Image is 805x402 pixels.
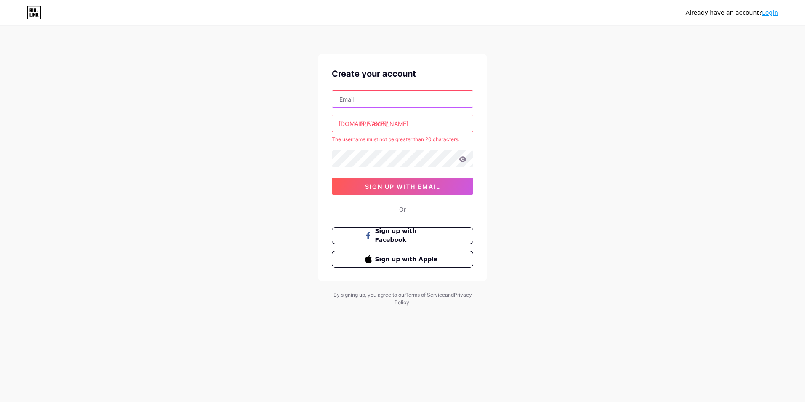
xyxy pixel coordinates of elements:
span: sign up with email [365,183,440,190]
span: Sign up with Apple [375,255,440,264]
input: Email [332,91,473,107]
input: username [332,115,473,132]
div: The username must not be greater than 20 characters. [332,136,473,143]
a: Login [762,9,778,16]
button: Sign up with Facebook [332,227,473,244]
button: Sign up with Apple [332,251,473,268]
div: [DOMAIN_NAME]/ [339,119,388,128]
div: By signing up, you agree to our and . [331,291,474,306]
div: Already have an account? [686,8,778,17]
button: sign up with email [332,178,473,195]
span: Sign up with Facebook [375,227,440,244]
div: Or [399,205,406,214]
div: Create your account [332,67,473,80]
a: Terms of Service [405,292,445,298]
